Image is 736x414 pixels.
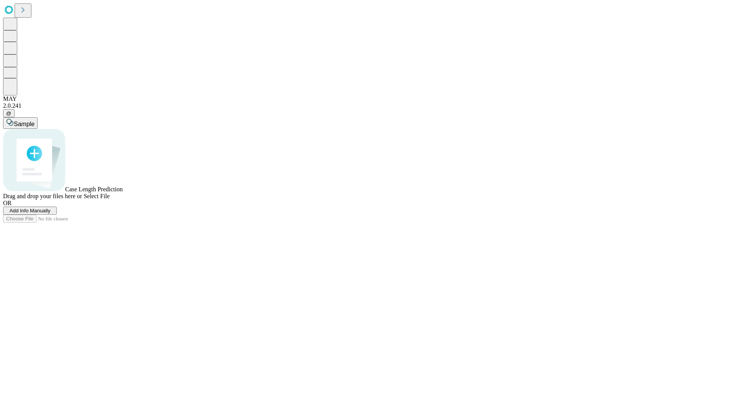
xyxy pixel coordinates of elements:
span: Add Info Manually [10,208,51,214]
div: 2.0.241 [3,102,733,109]
span: Drag and drop your files here or [3,193,82,199]
button: Sample [3,117,38,129]
span: @ [6,110,11,116]
span: OR [3,200,11,206]
button: @ [3,109,15,117]
span: Select File [84,193,110,199]
div: MAY [3,95,733,102]
span: Case Length Prediction [65,186,123,192]
button: Add Info Manually [3,207,57,215]
span: Sample [14,121,34,127]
